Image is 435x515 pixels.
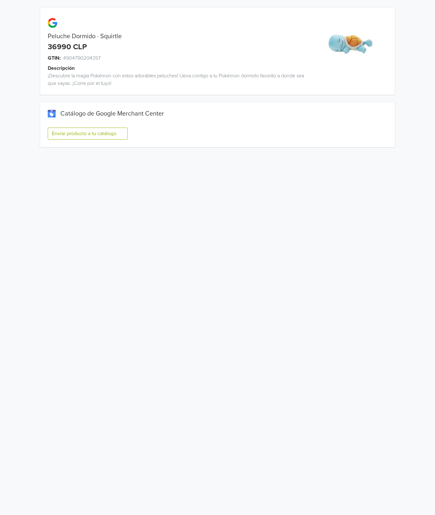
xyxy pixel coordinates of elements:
div: Descripción [48,64,314,72]
img: product_image [327,20,374,68]
span: 4904790204357 [63,54,101,62]
div: 36990 CLP [48,43,87,52]
div: ¡Descubre la magia Pokémon con estos adorables peluches! Lleva contigo a tu Pokémon dormido favor... [40,72,306,87]
div: Catálogo de Google Merchant Center [48,110,387,117]
button: Enviar producto a tu catálogo [48,128,128,140]
div: Peluche Dormido · Squirtle [40,33,306,40]
span: GTIN: [48,54,61,62]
